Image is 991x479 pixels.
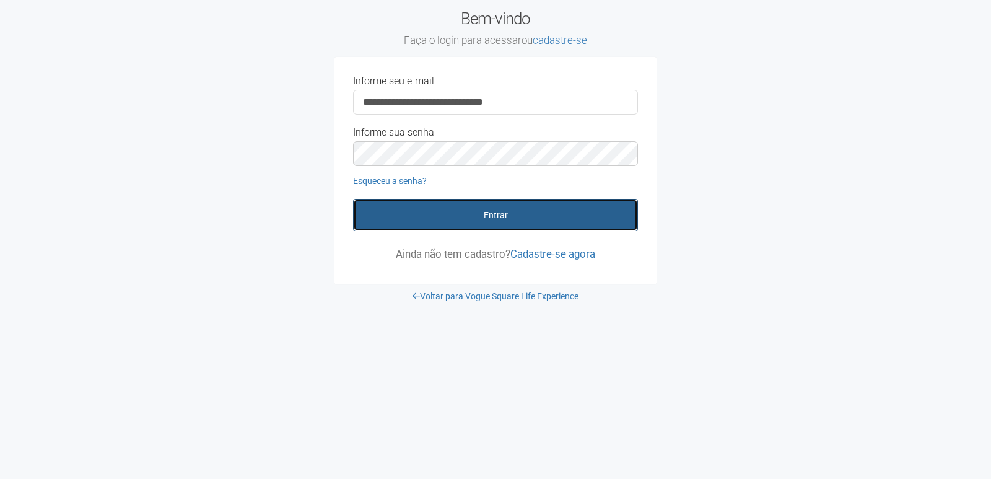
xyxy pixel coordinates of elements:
span: ou [522,34,587,46]
label: Informe seu e-mail [353,76,434,87]
p: Ainda não tem cadastro? [353,248,638,260]
small: Faça o login para acessar [334,34,657,48]
h2: Bem-vindo [334,9,657,48]
button: Entrar [353,199,638,231]
a: Voltar para Vogue Square Life Experience [413,291,578,301]
a: cadastre-se [533,34,587,46]
a: Cadastre-se agora [510,248,595,260]
label: Informe sua senha [353,127,434,138]
a: Esqueceu a senha? [353,176,427,186]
